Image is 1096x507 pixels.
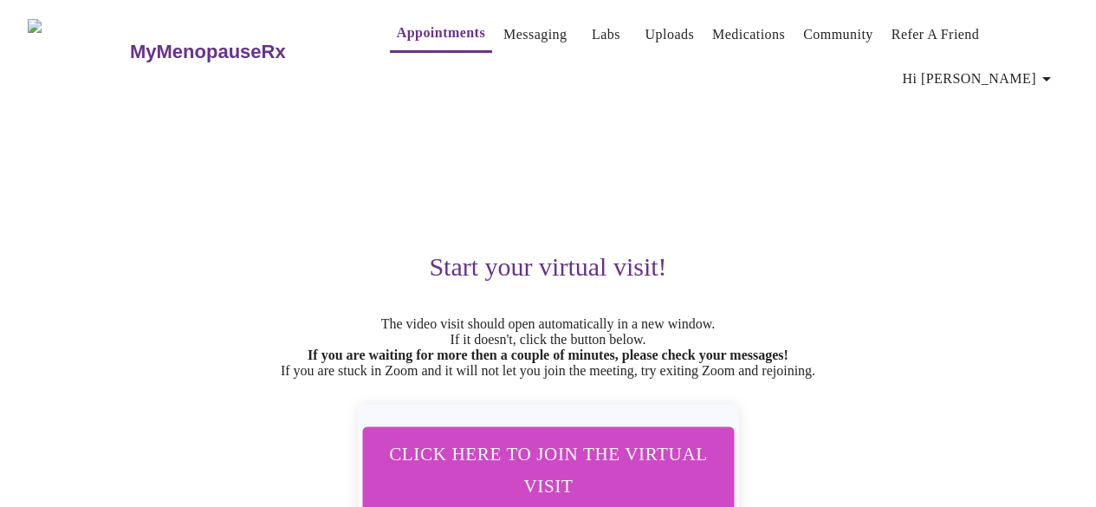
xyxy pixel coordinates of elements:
strong: If you are waiting for more then a couple of minutes, please check your messages! [308,348,788,362]
button: Hi [PERSON_NAME] [896,62,1064,96]
p: The video visit should open automatically in a new window. If it doesn't, click the button below.... [28,316,1068,379]
button: Medications [705,17,792,52]
h3: MyMenopauseRx [130,41,286,63]
span: Click here to join the virtual visit [385,439,711,503]
button: Messaging [496,17,574,52]
a: Labs [592,23,620,47]
a: Messaging [503,23,567,47]
a: Appointments [397,21,485,45]
button: Community [796,17,880,52]
img: MyMenopauseRx Logo [28,19,127,84]
button: Appointments [390,16,492,53]
a: Medications [712,23,785,47]
a: Refer a Friend [892,23,980,47]
a: MyMenopauseRx [127,22,354,82]
button: Refer a Friend [885,17,987,52]
button: Uploads [639,17,702,52]
a: Community [803,23,873,47]
button: Labs [579,17,634,52]
h3: Start your virtual visit! [28,252,1068,282]
span: Hi [PERSON_NAME] [903,67,1057,91]
a: Uploads [645,23,695,47]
